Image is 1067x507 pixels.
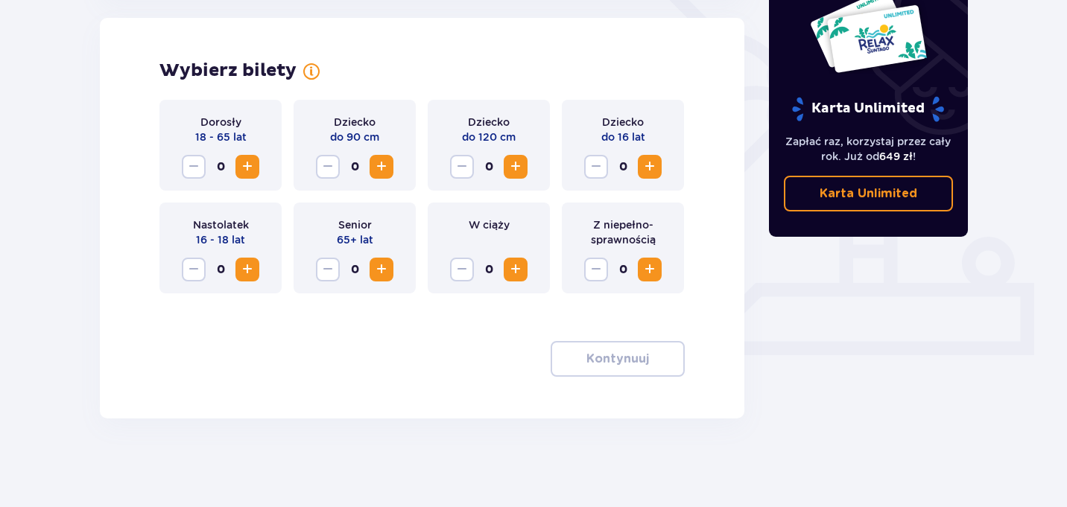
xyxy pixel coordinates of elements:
button: Increase [235,155,259,179]
span: 0 [611,258,635,281]
p: Karta Unlimited [791,96,946,122]
p: do 90 cm [330,130,379,144]
p: Wybierz bilety [159,60,297,82]
p: W ciąży [469,217,510,232]
button: Increase [370,155,393,179]
a: Karta Unlimited [784,176,954,211]
p: 65+ lat [337,232,373,247]
p: Z niepełno­sprawnością [574,217,672,247]
p: Dziecko [334,115,376,130]
button: Decrease [182,258,206,281]
p: Dziecko [602,115,644,130]
p: 18 - 65 lat [195,130,247,144]
p: Dorosły [200,115,241,130]
p: Zapłać raz, korzystaj przez cały rok. Już od ! [784,134,954,164]
p: 16 - 18 lat [196,232,245,247]
button: Decrease [316,155,340,179]
p: do 16 lat [601,130,645,144]
button: Decrease [584,155,608,179]
span: 0 [343,155,367,179]
button: Increase [638,258,662,281]
p: Dziecko [468,115,510,130]
span: 649 zł [879,150,913,162]
p: Karta Unlimited [820,185,917,202]
button: Decrease [182,155,206,179]
span: 0 [477,258,501,281]
p: Nastolatek [193,217,249,232]
p: Kontynuuj [586,351,649,367]
p: do 120 cm [462,130,516,144]
button: Increase [235,258,259,281]
button: Decrease [316,258,340,281]
button: Increase [638,155,662,179]
button: Increase [504,155,528,179]
span: 0 [209,155,232,179]
button: Decrease [450,258,474,281]
button: Decrease [450,155,474,179]
span: 0 [209,258,232,281]
button: Increase [504,258,528,281]
button: Decrease [584,258,608,281]
button: Increase [370,258,393,281]
span: 0 [343,258,367,281]
button: Kontynuuj [551,341,685,377]
span: 0 [477,155,501,179]
span: 0 [611,155,635,179]
p: Senior [338,217,372,232]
